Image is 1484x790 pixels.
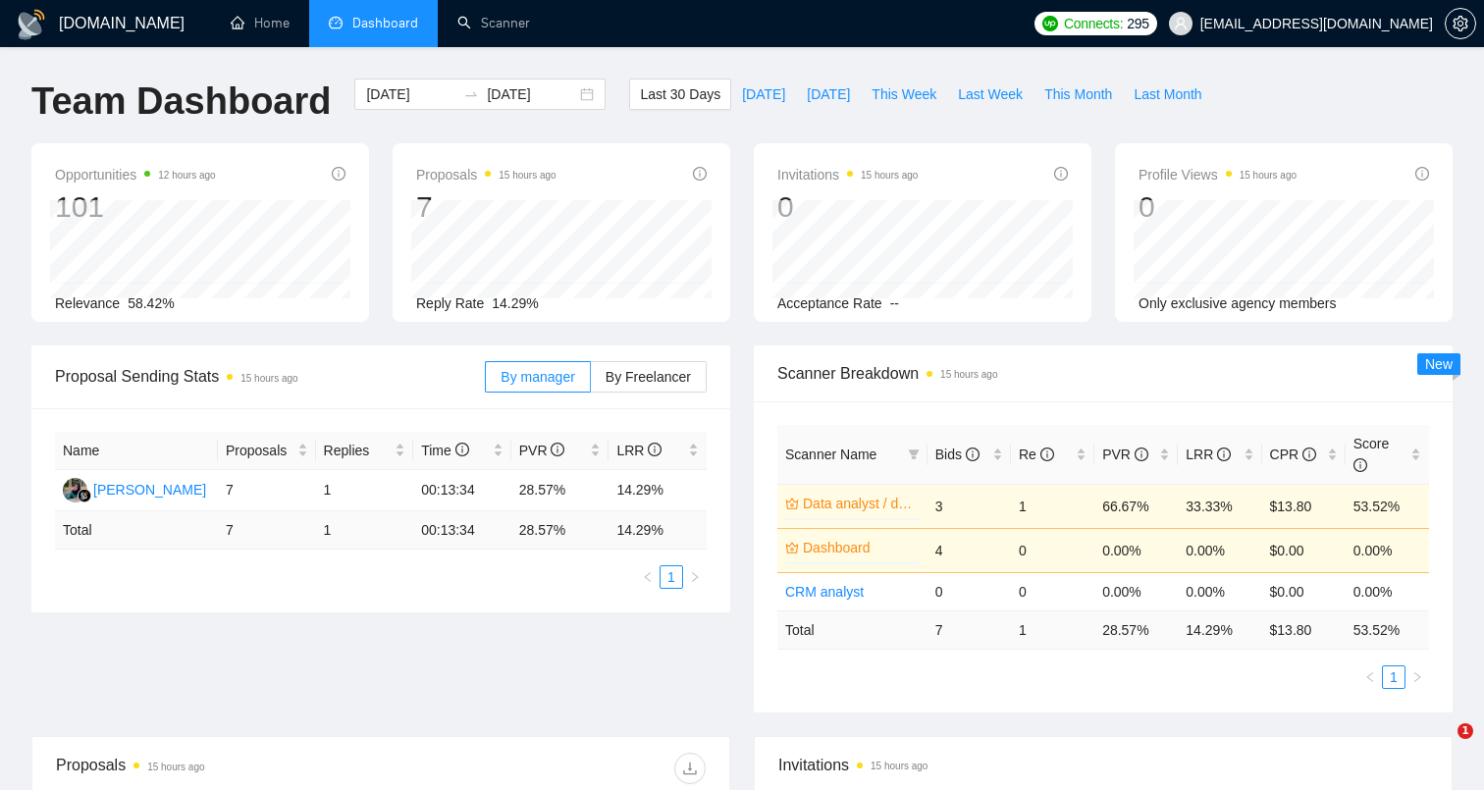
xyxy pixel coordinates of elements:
[455,443,469,456] span: info-circle
[1094,484,1178,528] td: 66.67%
[683,565,707,589] li: Next Page
[1353,436,1390,473] span: Score
[629,79,731,110] button: Last 30 Days
[904,440,924,469] span: filter
[1302,448,1316,461] span: info-circle
[1262,610,1346,649] td: $ 13.80
[1346,610,1429,649] td: 53.52 %
[966,448,980,461] span: info-circle
[332,167,345,181] span: info-circle
[927,484,1011,528] td: 3
[1178,484,1261,528] td: 33.33%
[609,511,707,550] td: 14.29 %
[1040,448,1054,461] span: info-circle
[63,481,206,497] a: SS[PERSON_NAME]
[803,537,916,558] a: Dashboard
[777,295,882,311] span: Acceptance Rate
[927,572,1011,610] td: 0
[1094,572,1178,610] td: 0.00%
[693,167,707,181] span: info-circle
[158,170,215,181] time: 12 hours ago
[511,511,609,550] td: 28.57 %
[511,470,609,511] td: 28.57%
[785,584,864,600] a: CRM analyst
[1134,83,1201,105] span: Last Month
[1240,170,1297,181] time: 15 hours ago
[226,440,293,461] span: Proposals
[958,83,1023,105] span: Last Week
[55,188,216,226] div: 101
[947,79,1033,110] button: Last Week
[803,493,916,514] a: Data analyst / data visual
[777,610,927,649] td: Total
[796,79,861,110] button: [DATE]
[642,571,654,583] span: left
[1364,671,1376,683] span: left
[1044,83,1112,105] span: This Month
[463,86,479,102] span: to
[927,610,1011,649] td: 7
[93,479,206,500] div: [PERSON_NAME]
[1178,572,1261,610] td: 0.00%
[674,753,706,784] button: download
[1127,13,1148,34] span: 295
[31,79,331,125] h1: Team Dashboard
[551,443,564,456] span: info-circle
[785,541,799,554] span: crown
[1425,356,1453,372] span: New
[416,163,556,186] span: Proposals
[1139,188,1297,226] div: 0
[1262,484,1346,528] td: $13.80
[660,565,683,589] li: 1
[499,170,556,181] time: 15 hours ago
[640,83,720,105] span: Last 30 Days
[1139,163,1297,186] span: Profile Views
[55,432,218,470] th: Name
[147,762,204,772] time: 15 hours ago
[1270,447,1316,462] span: CPR
[1064,13,1123,34] span: Connects:
[689,571,701,583] span: right
[1102,447,1148,462] span: PVR
[218,470,316,511] td: 7
[872,83,936,105] span: This Week
[416,188,556,226] div: 7
[1019,447,1054,462] span: Re
[324,440,392,461] span: Replies
[777,361,1429,386] span: Scanner Breakdown
[606,369,691,385] span: By Freelancer
[128,295,174,311] span: 58.42%
[240,373,297,384] time: 15 hours ago
[231,15,290,31] a: homeHome
[501,369,574,385] span: By manager
[890,295,899,311] span: --
[352,15,418,31] span: Dashboard
[777,163,918,186] span: Invitations
[457,15,530,31] a: searchScanner
[366,83,455,105] input: Start date
[1262,528,1346,572] td: $0.00
[807,83,850,105] span: [DATE]
[1011,572,1094,610] td: 0
[675,761,705,776] span: download
[1382,665,1405,689] li: 1
[218,432,316,470] th: Proposals
[55,364,485,389] span: Proposal Sending Stats
[16,9,47,40] img: logo
[316,432,414,470] th: Replies
[218,511,316,550] td: 7
[1445,8,1476,39] button: setting
[1405,665,1429,689] li: Next Page
[1011,610,1094,649] td: 1
[1353,458,1367,472] span: info-circle
[1346,528,1429,572] td: 0.00%
[1042,16,1058,31] img: upwork-logo.png
[1054,167,1068,181] span: info-circle
[683,565,707,589] button: right
[1346,484,1429,528] td: 53.52%
[1011,528,1094,572] td: 0
[648,443,662,456] span: info-circle
[1346,572,1429,610] td: 0.00%
[1417,723,1464,770] iframe: Intercom live chat
[78,489,91,502] img: gigradar-bm.png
